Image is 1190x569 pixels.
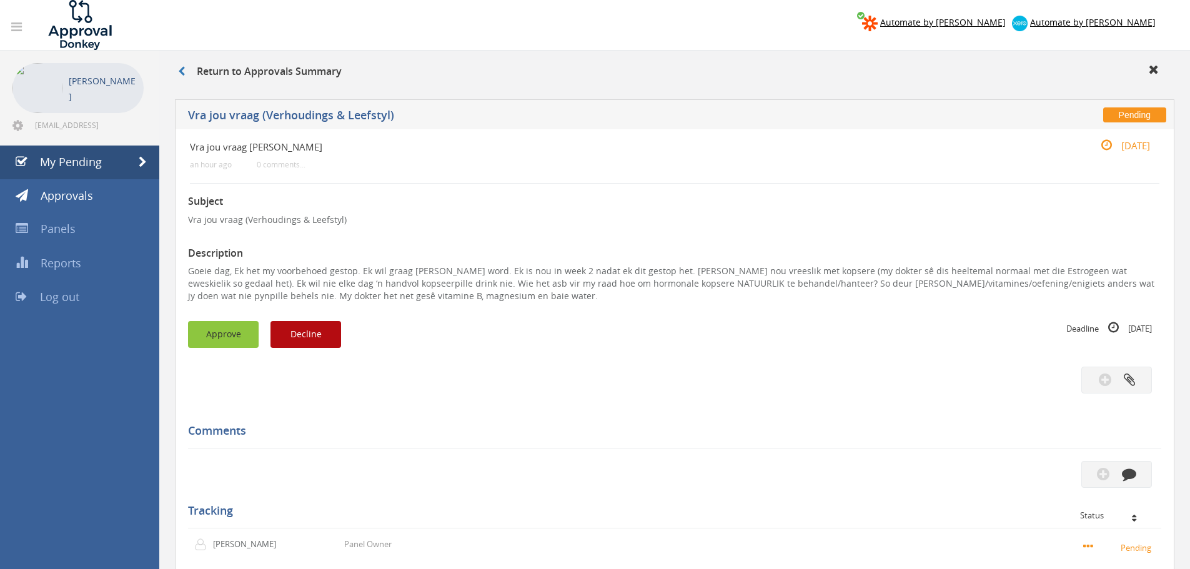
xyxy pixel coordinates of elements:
span: Reports [41,255,81,270]
span: Approvals [41,188,93,203]
img: xero-logo.png [1012,16,1028,31]
small: 0 comments... [257,160,305,169]
h3: Return to Approvals Summary [178,66,342,77]
button: Approve [188,321,259,348]
p: Panel Owner [344,538,392,550]
img: zapier-logomark.png [862,16,878,31]
h5: Comments [188,425,1152,437]
h4: Vra jou vraag [PERSON_NAME] [190,142,998,152]
p: Goeie dag, Ek het my voorbehoed gestop. Ek wil graag [PERSON_NAME] word. Ek is nou in week 2 nada... [188,265,1161,302]
h3: Subject [188,196,1161,207]
div: Status [1080,511,1152,520]
span: My Pending [40,154,102,169]
button: Decline [270,321,341,348]
h5: Tracking [188,505,1152,517]
p: Vra jou vraag (Verhoudings & Leefstyl) [188,214,1161,226]
span: Panels [41,221,76,236]
small: an hour ago [190,160,232,169]
span: Automate by [PERSON_NAME] [880,16,1006,28]
p: [PERSON_NAME] [69,73,137,104]
small: Pending [1083,540,1155,554]
img: user-icon.png [194,538,213,551]
span: Pending [1103,107,1166,122]
p: [PERSON_NAME] [213,538,285,550]
small: Deadline [DATE] [1066,321,1152,335]
h3: Description [188,248,1161,259]
span: Log out [40,289,79,304]
h5: Vra jou vraag (Verhoudings & Leefstyl) [188,109,871,125]
span: Automate by [PERSON_NAME] [1030,16,1156,28]
small: [DATE] [1088,139,1150,152]
span: [EMAIL_ADDRESS][DOMAIN_NAME] [35,120,141,130]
